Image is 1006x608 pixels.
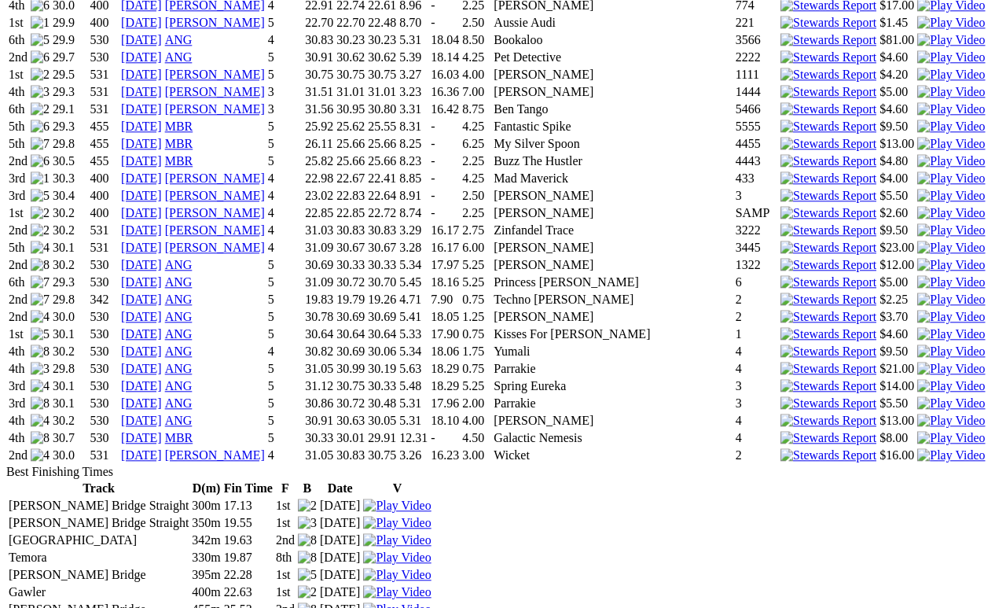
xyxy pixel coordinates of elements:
img: Play Video [917,50,985,64]
img: 6 [31,50,50,64]
td: 3 [267,101,303,117]
td: 25.92 [304,119,334,134]
td: 4 [267,32,303,48]
td: 400 [90,15,119,31]
td: 22.48 [367,15,397,31]
td: 531 [90,84,119,100]
img: 4 [31,414,50,428]
td: Aussie Audi [493,15,732,31]
td: 30.5 [52,153,88,169]
img: Stewards Report [780,102,876,116]
a: View replay [917,223,985,237]
img: 2 [298,585,317,599]
td: $4.60 [879,50,915,65]
img: Stewards Report [780,33,876,47]
a: View replay [917,68,985,81]
td: 3.23 [398,84,428,100]
img: Stewards Report [780,362,876,376]
td: 5 [267,119,303,134]
img: Stewards Report [780,85,876,99]
img: Stewards Report [780,431,876,445]
img: Play Video [917,33,985,47]
a: [DATE] [121,137,162,150]
img: 8 [31,258,50,272]
td: 5.31 [398,32,428,48]
td: 30.83 [304,32,334,48]
td: 26.11 [304,136,334,152]
td: 30.91 [304,50,334,65]
a: View replay [917,379,985,392]
a: ANG [165,414,193,427]
img: 7 [31,275,50,289]
img: Stewards Report [780,258,876,272]
td: 30.80 [367,101,397,117]
img: Play Video [917,137,985,151]
a: [PERSON_NAME] [165,16,265,29]
td: 455 [90,153,119,169]
td: 29.1 [52,101,88,117]
a: [PERSON_NAME] [165,102,265,116]
td: 6.25 [461,136,491,152]
img: 5 [31,189,50,203]
td: 25.55 [367,119,397,134]
a: View replay [917,189,985,202]
a: MBR [165,120,193,133]
td: [PERSON_NAME] [493,67,732,83]
img: Stewards Report [780,448,876,462]
img: Stewards Report [780,206,876,220]
a: View replay [917,448,985,462]
td: $5.00 [879,84,915,100]
img: Play Video [363,551,431,565]
img: 3 [31,362,50,376]
a: [DATE] [121,206,162,219]
img: Play Video [917,448,985,462]
td: 6th [8,32,28,48]
a: View replay [363,568,431,581]
td: 29.7 [52,50,88,65]
img: Stewards Report [780,396,876,411]
a: ANG [165,50,193,64]
a: [PERSON_NAME] [165,85,265,98]
a: MBR [165,154,193,168]
a: [DATE] [121,102,162,116]
td: 16.42 [430,101,460,117]
a: [PERSON_NAME] [165,171,265,185]
td: 1111 [735,67,778,83]
img: Stewards Report [780,310,876,324]
img: Stewards Report [780,414,876,428]
td: 7.00 [461,84,491,100]
a: MBR [165,431,193,444]
img: Play Video [917,16,985,30]
a: [DATE] [121,396,162,410]
td: 530 [90,32,119,48]
a: View replay [917,33,985,46]
img: Stewards Report [780,50,876,64]
img: Play Video [917,68,985,82]
a: View replay [917,171,985,185]
a: ANG [165,275,193,289]
td: 31.01 [336,84,365,100]
img: 4 [31,379,50,393]
img: 5 [31,33,50,47]
img: Stewards Report [780,379,876,393]
img: Play Video [917,102,985,116]
td: 29.3 [52,119,88,134]
img: Play Video [917,154,985,168]
a: [DATE] [121,16,162,29]
img: 8 [298,551,317,565]
td: Fantastic Spike [493,119,732,134]
td: $1.45 [879,15,915,31]
td: 22.70 [304,15,334,31]
a: View replay [917,345,985,358]
img: 2 [31,102,50,116]
td: My Silver Spoon [493,136,732,152]
td: 6th [8,101,28,117]
td: [PERSON_NAME] [493,84,732,100]
a: [DATE] [121,431,162,444]
td: 18.14 [430,50,460,65]
img: Stewards Report [780,16,876,30]
img: Stewards Report [780,327,876,341]
td: 4.25 [461,119,491,134]
a: View replay [917,85,985,98]
a: View replay [917,137,985,150]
